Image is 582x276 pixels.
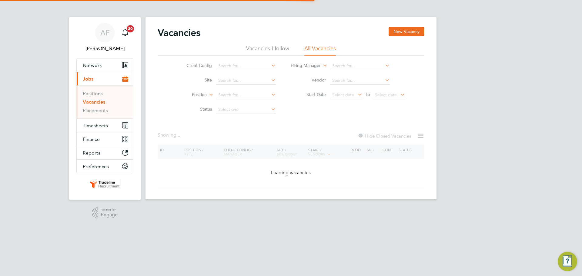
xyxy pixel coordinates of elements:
[119,23,131,42] a: 20
[330,76,390,85] input: Search for...
[83,164,109,169] span: Preferences
[100,29,110,37] span: AF
[77,160,133,173] button: Preferences
[83,150,100,156] span: Reports
[83,99,105,105] a: Vacancies
[172,92,207,98] label: Position
[83,62,102,68] span: Network
[77,119,133,132] button: Timesheets
[246,45,289,56] li: Vacancies I follow
[216,105,276,114] input: Select one
[83,136,100,142] span: Finance
[177,77,212,83] label: Site
[77,85,133,118] div: Jobs
[364,91,372,98] span: To
[83,76,93,82] span: Jobs
[216,62,276,70] input: Search for...
[158,27,200,39] h2: Vacancies
[558,252,577,271] button: Engage Resource Center
[158,132,181,138] div: Showing
[286,63,321,69] label: Hiring Manager
[89,179,121,189] img: tradelinerecruitment-logo-retina.png
[375,92,397,98] span: Select date
[177,63,212,68] label: Client Config
[77,146,133,159] button: Reports
[76,179,133,189] a: Go to home page
[77,132,133,146] button: Finance
[358,133,411,139] label: Hide Closed Vacancies
[332,92,354,98] span: Select date
[76,23,133,52] a: AF[PERSON_NAME]
[77,58,133,72] button: Network
[92,207,118,219] a: Powered byEngage
[69,17,141,200] nav: Main navigation
[216,76,276,85] input: Search for...
[291,77,326,83] label: Vendor
[176,132,180,138] span: ...
[83,123,108,128] span: Timesheets
[77,72,133,85] button: Jobs
[330,62,390,70] input: Search for...
[389,27,424,36] button: New Vacancy
[216,91,276,99] input: Search for...
[101,207,118,212] span: Powered by
[83,91,103,96] a: Positions
[101,212,118,218] span: Engage
[83,108,108,113] a: Placements
[76,45,133,52] span: Archie Flavell
[291,92,326,97] label: Start Date
[177,106,212,112] label: Status
[304,45,336,56] li: All Vacancies
[127,25,134,32] span: 20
